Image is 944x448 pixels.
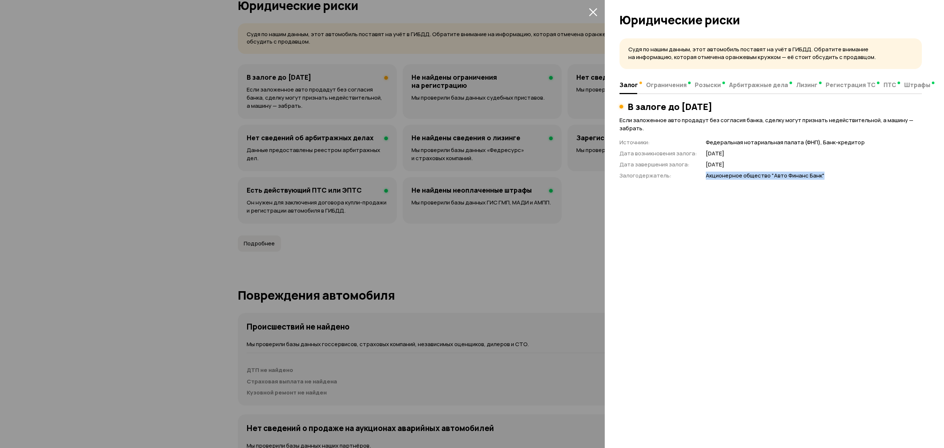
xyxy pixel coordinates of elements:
p: Если заложенное авто продадут без согласия банка, сделку могут признать недействительной, а машин... [619,116,922,132]
p: Залогодержатель : [619,172,697,180]
span: Ограничения [646,81,687,89]
span: Розыски [695,81,721,89]
span: Регистрация ТС [826,81,875,89]
p: Акционерное общество "Авто Финанс Банк" [706,172,922,180]
p: Дата завершения залога : [619,161,697,169]
p: Федеральная нотариальная палата (ФНП), Банк-кредитор [706,139,922,147]
span: ПТС [884,81,896,89]
span: Судя по нашим данным, этот автомобиль поставят на учёт в ГИБДД. Обратите внимание на информацию, ... [628,45,876,61]
button: закрыть [587,6,599,18]
span: Лизинг [796,81,818,89]
span: Залог [619,81,638,89]
h3: В залоге до [DATE] [628,101,712,112]
span: Арбитражные дела [729,81,788,89]
p: [DATE] [706,161,922,169]
p: Дата возникновения залога : [619,149,697,158]
span: Штрафы [904,81,930,89]
p: Источники : [619,138,697,147]
p: [DATE] [706,150,922,158]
